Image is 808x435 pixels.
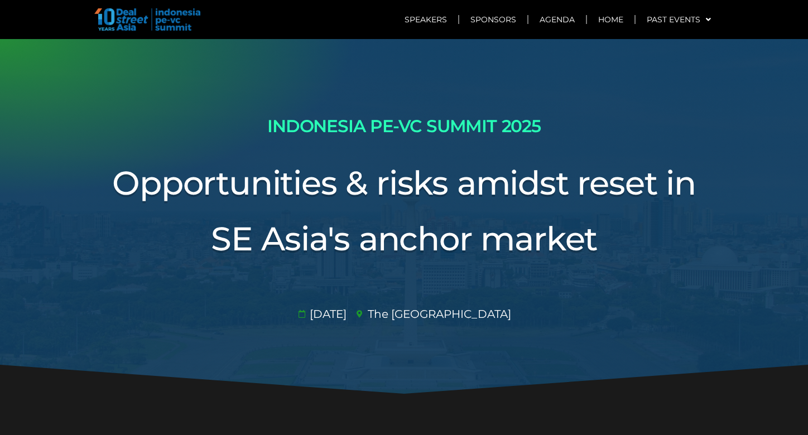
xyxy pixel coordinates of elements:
a: Speakers [393,7,458,32]
span: The [GEOGRAPHIC_DATA]​ [365,306,511,322]
h3: Opportunities & risks amidst reset in SE Asia's anchor market [92,155,716,267]
a: Agenda [528,7,586,32]
h2: INDONESIA PE-VC SUMMIT 2025 [92,112,716,141]
a: Sponsors [459,7,527,32]
a: Past Events [636,7,722,32]
a: Home [587,7,634,32]
span: [DATE]​ [307,306,347,322]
